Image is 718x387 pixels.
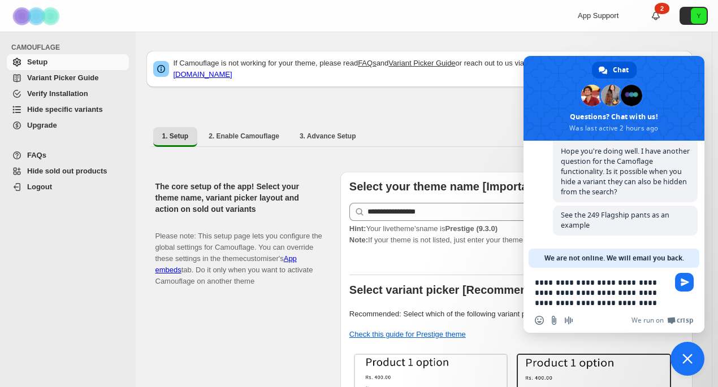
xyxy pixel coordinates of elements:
[27,73,98,82] span: Variant Picker Guide
[349,330,466,338] a: Check this guide for Prestige theme
[632,316,664,325] span: We run on
[27,151,46,159] span: FAQs
[445,224,498,233] strong: Prestige (9.3.0)
[564,316,573,325] span: Audio message
[27,105,103,114] span: Hide specific variants
[691,8,707,24] span: Avatar with initials Y
[9,1,66,32] img: Camouflage
[11,43,130,52] span: CAMOUFLAGE
[650,10,661,21] a: 2
[27,89,88,98] span: Verify Installation
[677,316,693,325] span: Crisp
[680,7,708,25] button: Avatar with initials Y
[349,223,684,246] p: If your theme is not listed, just enter your theme name. Check to find your theme name.
[7,118,129,133] a: Upgrade
[7,54,129,70] a: Setup
[155,219,322,287] p: Please note: This setup page lets you configure the global settings for Camouflage. You can overr...
[7,147,129,163] a: FAQs
[535,316,544,325] span: Insert an emoji
[349,236,368,244] strong: Note:
[27,182,52,191] span: Logout
[300,132,356,141] span: 3. Advance Setup
[561,126,690,197] span: Hi [PERSON_NAME], Hope you're doing well. I have another question for the Camoflage functionality...
[27,58,47,66] span: Setup
[162,132,189,141] span: 1. Setup
[27,121,57,129] span: Upgrade
[675,273,694,292] span: Send
[535,277,668,308] textarea: Compose your message...
[7,163,129,179] a: Hide sold out products
[349,284,551,296] b: Select variant picker [Recommended]
[578,11,618,20] span: App Support
[358,59,377,67] a: FAQs
[7,86,129,102] a: Verify Installation
[388,59,455,67] a: Variant Picker Guide
[174,58,686,80] p: If Camouflage is not working for your theme, please read and or reach out to us via chat or email:
[671,342,704,376] div: Close chat
[550,316,559,325] span: Send a file
[655,3,669,14] div: 2
[209,132,279,141] span: 2. Enable Camouflage
[349,180,542,193] b: Select your theme name [Important]
[613,62,629,79] span: Chat
[7,70,129,86] a: Variant Picker Guide
[697,12,701,19] text: Y
[7,102,129,118] a: Hide specific variants
[632,316,693,325] a: We run onCrisp
[7,179,129,195] a: Logout
[592,62,637,79] div: Chat
[349,224,366,233] strong: Hint:
[155,181,322,215] h2: The core setup of the app! Select your theme name, variant picker layout and action on sold out v...
[27,167,107,175] span: Hide sold out products
[544,249,684,268] span: We are not online. We will email you back.
[561,210,669,230] span: See the 249 Flagship pants as an example
[349,224,498,233] span: Your live theme's name is
[349,308,684,320] p: Recommended: Select which of the following variant picker styles match your theme.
